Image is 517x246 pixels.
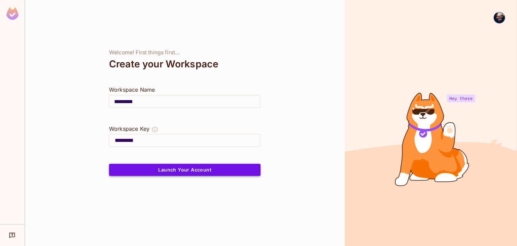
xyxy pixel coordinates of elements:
[6,7,19,20] img: SReyMgAAAABJRU5ErkJggg==
[109,56,261,72] div: Create your Workspace
[494,12,505,23] img: Aymen Lassoued
[109,125,149,133] div: Workspace Key
[109,86,261,94] div: Workspace Name
[151,125,158,134] button: The Workspace Key is unique, and serves as the identifier of your workspace.
[5,228,20,242] div: Help & Updates
[109,49,261,56] div: Welcome! First things first...
[109,164,261,176] button: Launch Your Account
